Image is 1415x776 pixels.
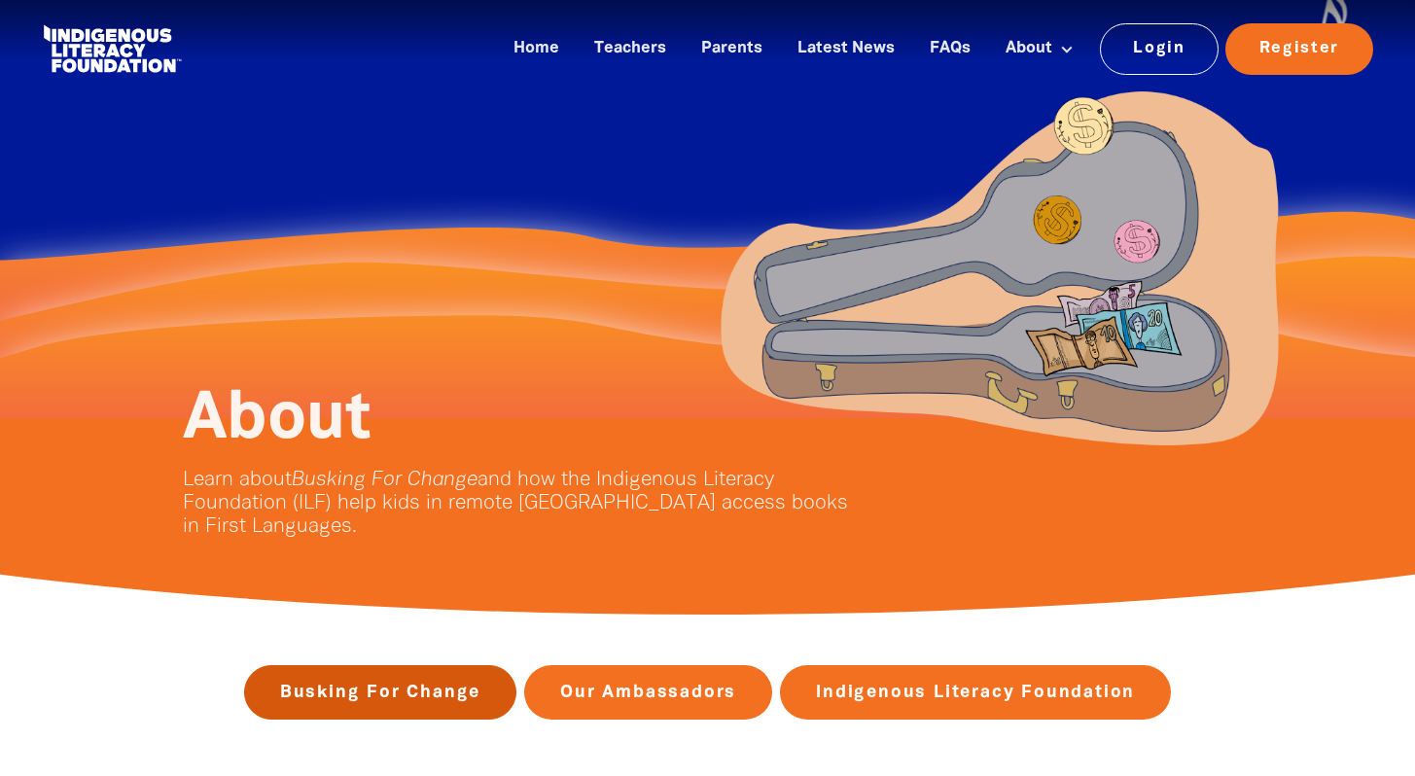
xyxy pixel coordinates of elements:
[583,33,678,65] a: Teachers
[292,471,478,489] em: Busking For Change
[994,33,1085,65] a: About
[502,33,571,65] a: Home
[244,665,516,720] a: Busking For Change
[690,33,774,65] a: Parents
[1225,23,1373,74] a: Register
[786,33,906,65] a: Latest News
[524,665,772,720] a: Our Ambassadors
[183,469,864,539] p: Learn about and how the Indigenous Literacy Foundation (ILF) help kids in remote [GEOGRAPHIC_DATA...
[183,390,371,450] span: About
[1100,23,1220,74] a: Login
[918,33,982,65] a: FAQs
[780,665,1171,720] a: Indigenous Literacy Foundation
